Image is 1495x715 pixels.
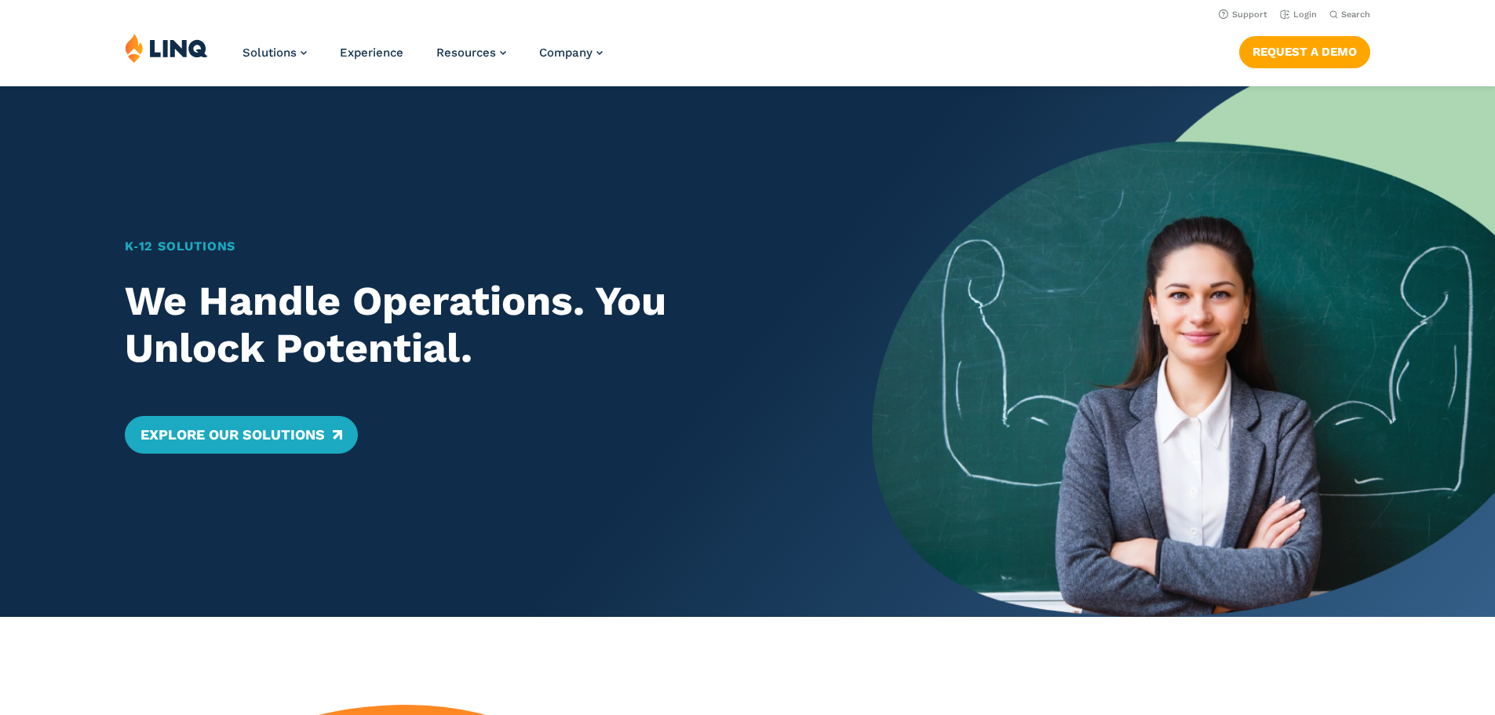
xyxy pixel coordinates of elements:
nav: Button Navigation [1239,33,1370,67]
h2: We Handle Operations. You Unlock Potential. [125,278,811,372]
a: Request a Demo [1239,36,1370,67]
a: Resources [436,46,506,60]
span: Search [1341,9,1370,20]
h1: K‑12 Solutions [125,237,811,256]
span: Resources [436,46,496,60]
a: Experience [340,46,403,60]
a: Solutions [242,46,307,60]
a: Explore Our Solutions [125,416,358,454]
img: LINQ | K‑12 Software [125,33,208,63]
span: Company [539,46,593,60]
span: Solutions [242,46,297,60]
nav: Primary Navigation [242,33,603,85]
button: Open Search Bar [1329,9,1370,20]
a: Company [539,46,603,60]
img: Home Banner [872,86,1495,617]
a: Support [1219,9,1267,20]
a: Login [1280,9,1317,20]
